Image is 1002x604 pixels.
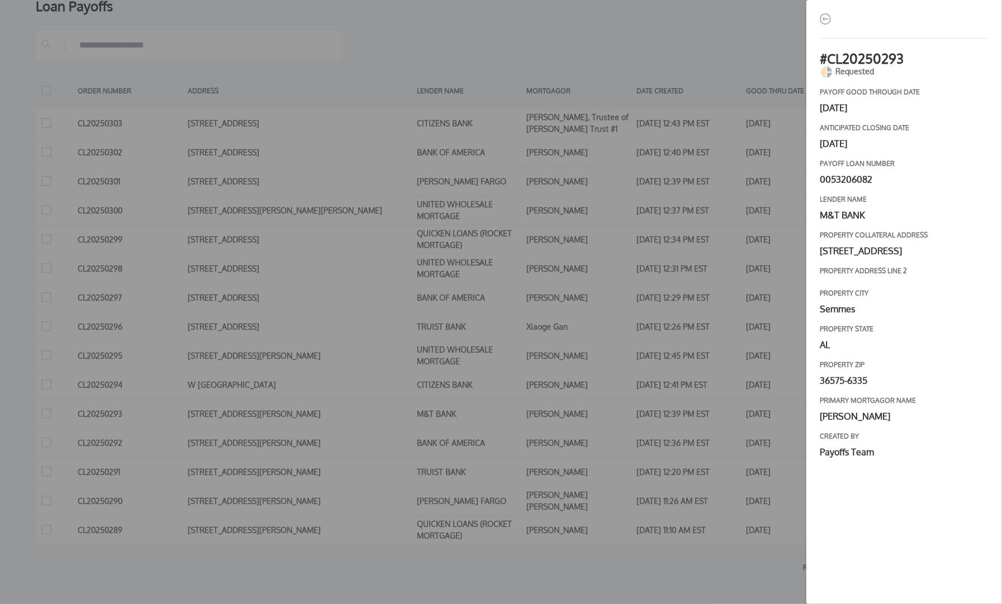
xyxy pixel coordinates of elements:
[820,410,989,423] div: [PERSON_NAME]
[820,445,989,459] div: Payoffs Team
[820,396,989,405] label: Primary Mortgagor Name
[820,195,989,204] label: Lender Name
[820,289,989,298] label: property city
[820,244,989,258] div: [STREET_ADDRESS]
[820,231,989,240] label: property collateral address
[820,338,989,351] div: AL
[820,52,989,65] h1: # CL20250293
[820,137,989,150] div: [DATE]
[820,360,989,369] label: property zip
[820,208,989,222] div: M&T BANK
[820,88,989,97] label: payoff good through date
[820,13,831,25] img: back-icon
[835,65,874,79] span: Requested
[820,173,989,186] div: 0053206082
[820,374,989,387] div: 36575-6335
[820,123,989,132] label: Anticipated closing date
[820,65,833,79] img: chartPie-icon
[820,302,989,316] div: Semmes
[820,432,989,441] label: Created by
[820,159,989,168] label: payoff loan number
[820,325,989,334] label: property state
[820,267,989,275] label: property address line 2
[820,101,989,115] div: [DATE]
